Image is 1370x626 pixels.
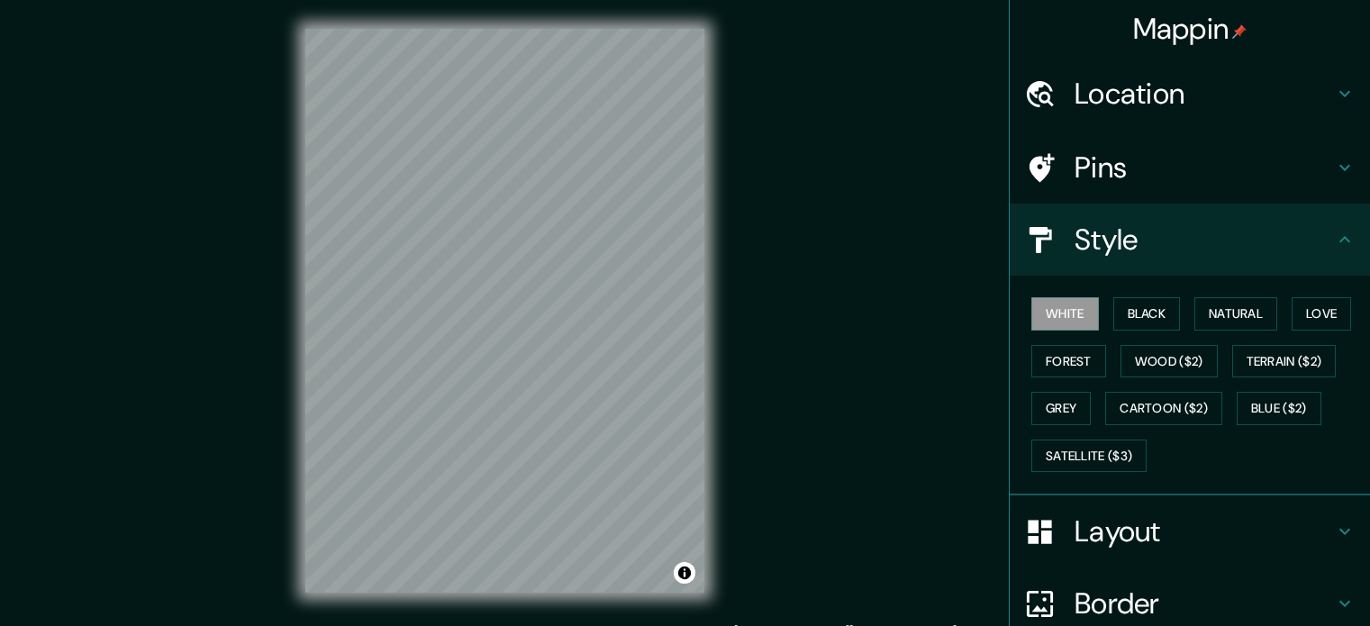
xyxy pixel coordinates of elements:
[1075,150,1334,186] h4: Pins
[1075,585,1334,621] h4: Border
[1010,204,1370,276] div: Style
[1010,495,1370,567] div: Layout
[1010,58,1370,130] div: Location
[1075,513,1334,549] h4: Layout
[674,562,695,584] button: Toggle attribution
[1113,297,1181,331] button: Black
[1075,222,1334,258] h4: Style
[1075,76,1334,112] h4: Location
[305,29,704,593] canvas: Map
[1120,345,1218,378] button: Wood ($2)
[1232,345,1337,378] button: Terrain ($2)
[1031,345,1106,378] button: Forest
[1010,132,1370,204] div: Pins
[1031,297,1099,331] button: White
[1194,297,1277,331] button: Natural
[1031,440,1147,473] button: Satellite ($3)
[1210,556,1350,606] iframe: Help widget launcher
[1105,392,1222,425] button: Cartoon ($2)
[1232,24,1247,39] img: pin-icon.png
[1237,392,1321,425] button: Blue ($2)
[1133,11,1248,47] h4: Mappin
[1031,392,1091,425] button: Grey
[1292,297,1351,331] button: Love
